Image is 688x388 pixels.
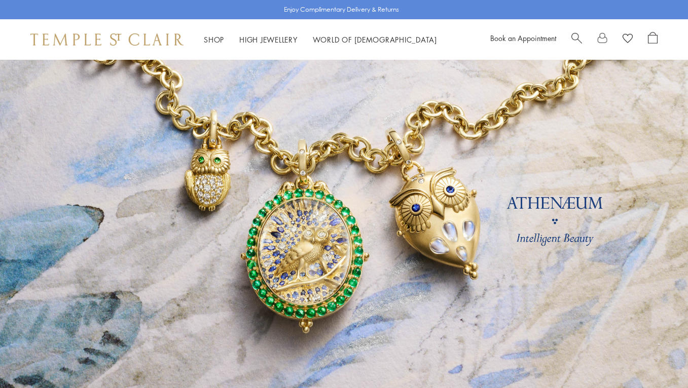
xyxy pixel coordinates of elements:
img: Temple St. Clair [30,33,184,46]
a: Open Shopping Bag [648,32,658,47]
a: World of [DEMOGRAPHIC_DATA]World of [DEMOGRAPHIC_DATA] [313,34,437,45]
a: High JewelleryHigh Jewellery [239,34,298,45]
p: Enjoy Complimentary Delivery & Returns [284,5,399,15]
a: Book an Appointment [490,33,556,43]
a: Search [571,32,582,47]
a: View Wishlist [623,32,633,47]
a: ShopShop [204,34,224,45]
nav: Main navigation [204,33,437,46]
iframe: Gorgias live chat messenger [637,340,678,378]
